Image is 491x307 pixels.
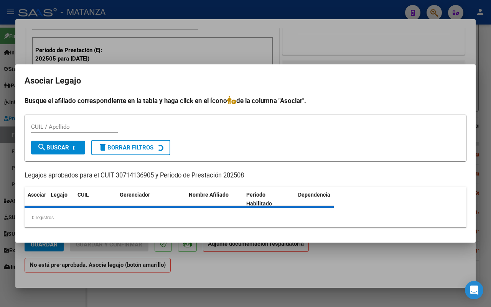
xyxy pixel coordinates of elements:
span: Gerenciador [120,192,150,198]
span: Asociar [28,192,46,198]
span: Nombre Afiliado [189,192,229,198]
span: Borrar Filtros [98,144,153,151]
h4: Busque el afiliado correspondiente en la tabla y haga click en el ícono de la columna "Asociar". [25,96,466,106]
span: Buscar [37,144,69,151]
datatable-header-cell: Periodo Habilitado [243,187,295,212]
datatable-header-cell: Nombre Afiliado [186,187,243,212]
button: Buscar [31,141,85,154]
datatable-header-cell: Legajo [48,187,74,212]
datatable-header-cell: Dependencia [295,187,353,212]
button: Borrar Filtros [91,140,170,155]
p: Legajos aprobados para el CUIT 30714136905 y Período de Prestación 202508 [25,171,466,181]
span: Periodo Habilitado [246,192,272,207]
mat-icon: delete [98,143,107,152]
datatable-header-cell: Gerenciador [117,187,186,212]
span: Legajo [51,192,68,198]
span: Dependencia [298,192,330,198]
h2: Asociar Legajo [25,74,466,88]
div: Open Intercom Messenger [465,281,483,299]
datatable-header-cell: Asociar [25,187,48,212]
mat-icon: search [37,143,46,152]
span: CUIL [77,192,89,198]
datatable-header-cell: CUIL [74,187,117,212]
div: 0 registros [25,208,466,227]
